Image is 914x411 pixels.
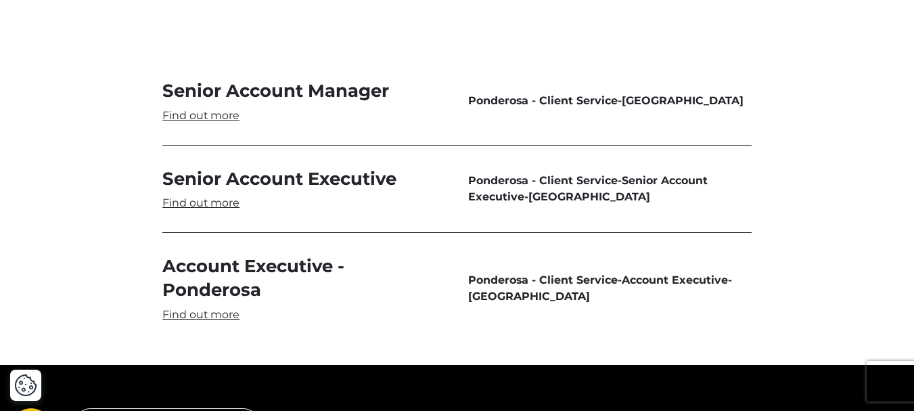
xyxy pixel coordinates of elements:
[468,94,618,107] span: Ponderosa - Client Service
[468,173,752,205] span: - -
[162,79,446,123] a: Senior Account Manager
[622,94,744,107] span: [GEOGRAPHIC_DATA]
[14,374,37,397] img: Revisit consent button
[468,272,752,305] span: - -
[468,174,618,187] span: Ponderosa - Client Service
[622,274,728,286] span: Account Executive
[162,167,446,211] a: Senior Account Executive
[468,93,752,109] span: -
[468,290,590,303] span: [GEOGRAPHIC_DATA]
[14,374,37,397] button: Cookie Settings
[528,190,650,203] span: [GEOGRAPHIC_DATA]
[468,174,708,203] span: Senior Account Executive
[468,274,618,286] span: Ponderosa - Client Service
[162,255,446,322] a: Account Executive - Ponderosa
